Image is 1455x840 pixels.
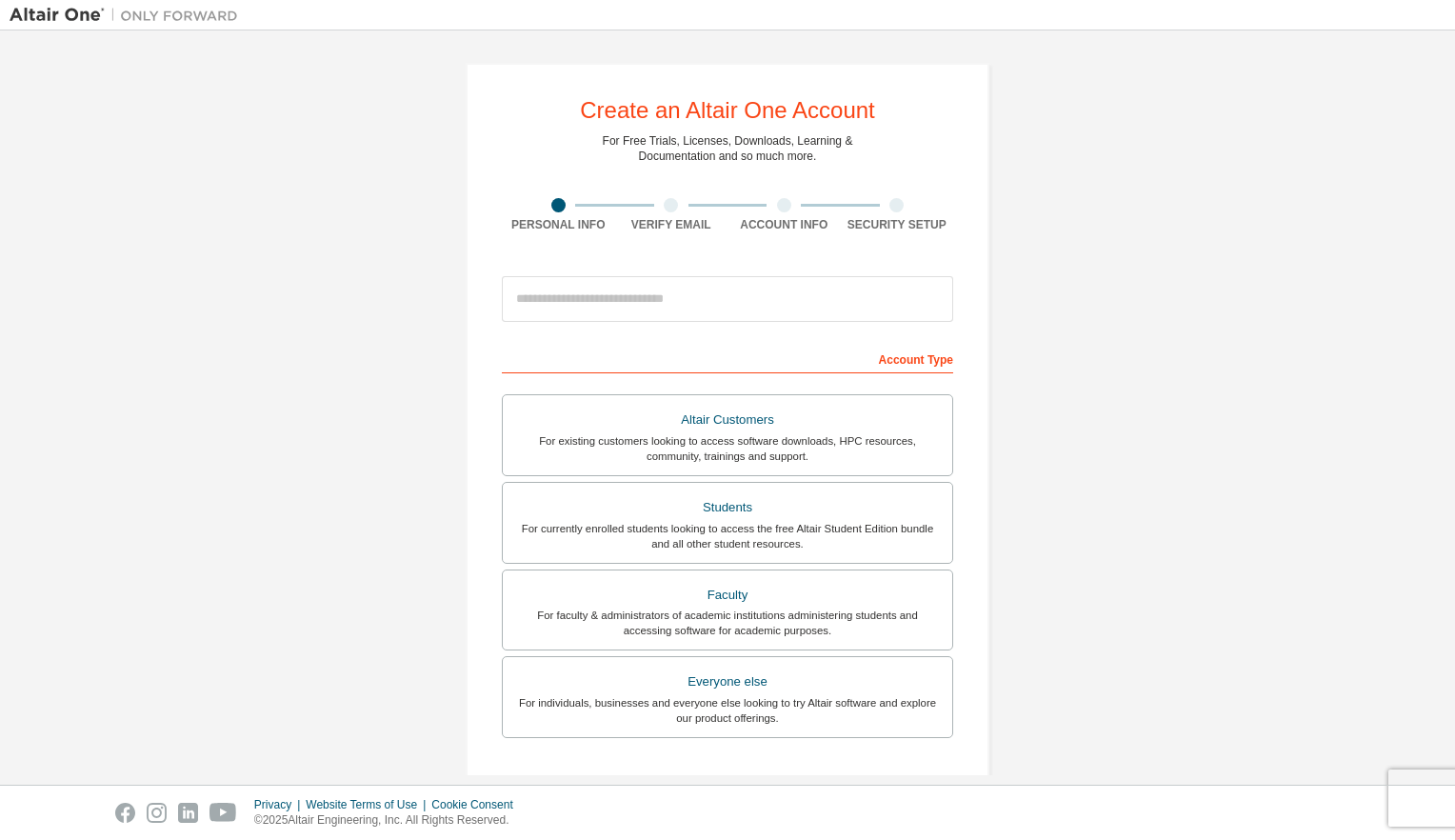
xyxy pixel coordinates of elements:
[615,217,728,232] div: Verify Email
[502,767,953,797] div: Your Profile
[209,803,237,823] img: youtube.svg
[514,608,941,638] div: For faculty & administrators of academic institutions administering students and accessing softwa...
[147,803,167,823] img: instagram.svg
[841,217,954,232] div: Security Setup
[514,521,941,551] div: For currently enrolled students looking to access the free Altair Student Edition bundle and all ...
[603,133,853,164] div: For Free Trials, Licenses, Downloads, Learning & Documentation and so much more.
[306,797,431,812] div: Website Terms of Use
[580,99,875,122] div: Create an Altair One Account
[254,812,525,829] p: © 2025 Altair Engineering, Inc. All Rights Reserved.
[502,343,953,373] div: Account Type
[254,797,306,812] div: Privacy
[178,803,198,823] img: linkedin.svg
[514,407,941,433] div: Altair Customers
[514,433,941,464] div: For existing customers looking to access software downloads, HPC resources, community, trainings ...
[727,217,841,232] div: Account Info
[514,669,941,695] div: Everyone else
[502,217,615,232] div: Personal Info
[431,797,524,812] div: Cookie Consent
[514,695,941,726] div: For individuals, businesses and everyone else looking to try Altair software and explore our prod...
[115,803,135,823] img: facebook.svg
[514,494,941,521] div: Students
[514,582,941,609] div: Faculty
[10,6,248,25] img: Altair One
